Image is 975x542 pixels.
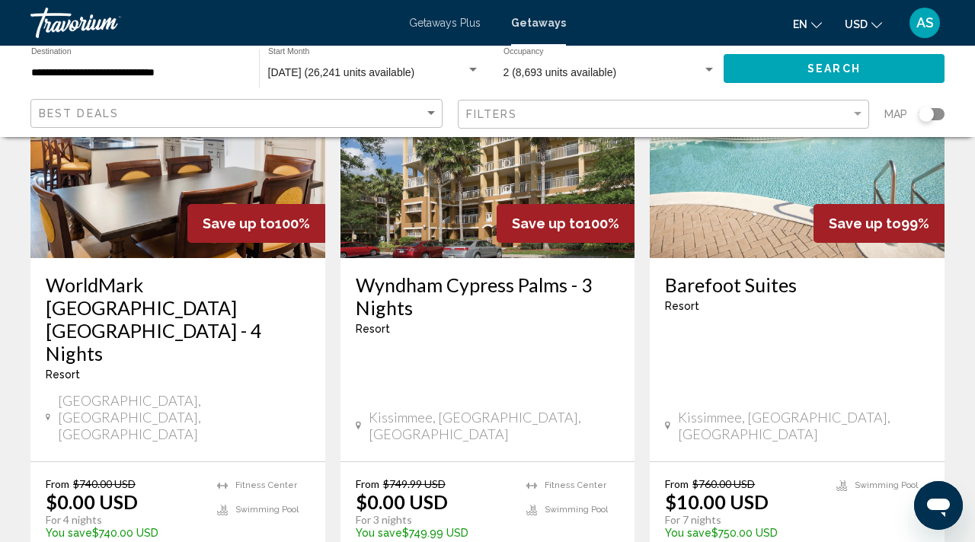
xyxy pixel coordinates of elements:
[235,480,297,490] span: Fitness Center
[793,13,822,35] button: Change language
[503,66,617,78] span: 2 (8,693 units available)
[39,107,119,120] span: Best Deals
[665,300,699,312] span: Resort
[356,527,512,539] p: $749.99 USD
[845,18,868,30] span: USD
[30,8,394,38] a: Travorium
[665,490,769,513] p: $10.00 USD
[46,477,69,490] span: From
[466,108,518,120] span: Filters
[383,477,446,490] span: $749.99 USD
[807,63,861,75] span: Search
[39,107,438,120] mat-select: Sort by
[855,480,918,490] span: Swimming Pool
[665,477,689,490] span: From
[665,273,929,296] a: Barefoot Suites
[512,215,584,231] span: Save up to
[46,368,80,381] span: Resort
[46,527,202,539] p: $740.00 USD
[678,409,929,442] span: Kissimmee, [GEOGRAPHIC_DATA], [GEOGRAPHIC_DATA]
[356,323,390,335] span: Resort
[356,477,379,490] span: From
[724,54,945,82] button: Search
[46,527,92,539] span: You save
[356,273,620,319] a: Wyndham Cypress Palms - 3 Nights
[497,204,635,243] div: 100%
[235,505,299,515] span: Swimming Pool
[356,513,512,527] p: For 3 nights
[916,15,934,30] span: AS
[187,204,325,243] div: 100%
[829,215,901,231] span: Save up to
[884,104,907,125] span: Map
[356,527,402,539] span: You save
[814,204,945,243] div: 99%
[458,99,870,130] button: Filter
[692,477,755,490] span: $760.00 USD
[793,18,807,30] span: en
[914,481,963,530] iframe: Button to launch messaging window
[46,273,310,365] a: WorldMark [GEOGRAPHIC_DATA] [GEOGRAPHIC_DATA] - 4 Nights
[511,17,566,29] a: Getaways
[73,477,136,490] span: $740.00 USD
[356,490,448,513] p: $0.00 USD
[665,527,711,539] span: You save
[545,505,608,515] span: Swimming Pool
[409,17,481,29] a: Getaways Plus
[665,527,821,539] p: $750.00 USD
[665,513,821,527] p: For 7 nights
[369,409,620,442] span: Kissimmee, [GEOGRAPHIC_DATA], [GEOGRAPHIC_DATA]
[46,490,138,513] p: $0.00 USD
[845,13,882,35] button: Change currency
[268,66,415,78] span: [DATE] (26,241 units available)
[58,392,310,442] span: [GEOGRAPHIC_DATA], [GEOGRAPHIC_DATA], [GEOGRAPHIC_DATA]
[203,215,275,231] span: Save up to
[905,7,945,39] button: User Menu
[46,513,202,527] p: For 4 nights
[545,480,606,490] span: Fitness Center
